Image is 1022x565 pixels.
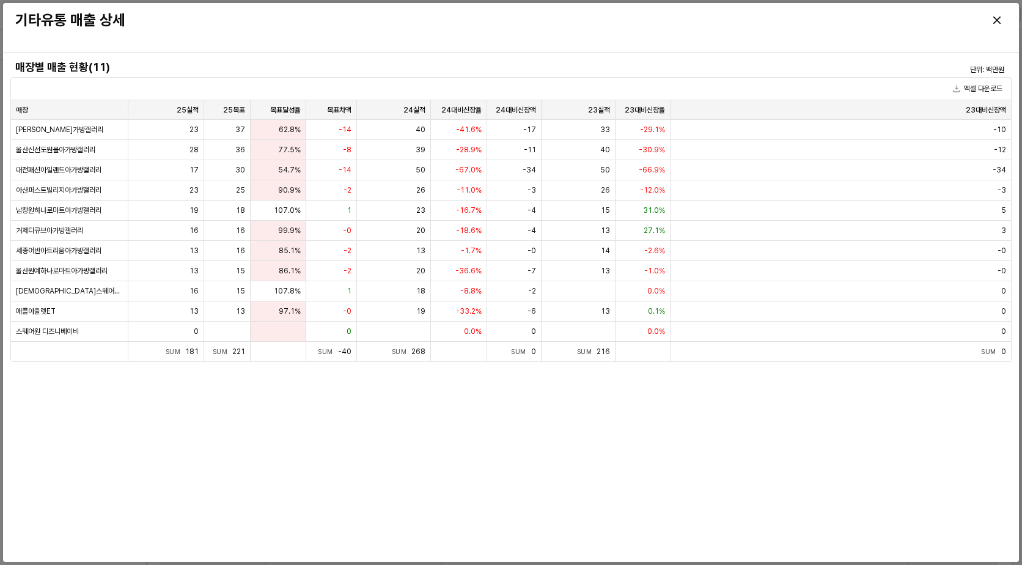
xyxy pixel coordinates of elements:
span: 99.9% [278,226,301,235]
span: 16 [236,246,245,256]
span: 90.9% [278,185,301,195]
span: -4 [528,226,536,235]
span: 15 [601,205,610,215]
span: -7 [528,266,536,276]
span: -3 [998,185,1006,195]
span: -33.2% [456,306,482,316]
span: -14 [339,125,351,135]
span: 19 [189,205,199,215]
span: 0 [1001,306,1006,316]
span: 13 [601,306,610,316]
span: 86.1% [279,266,301,276]
span: 20 [416,266,425,276]
span: 97.1% [279,306,301,316]
span: -0 [998,266,1006,276]
span: 23실적 [588,105,610,115]
span: 거제디큐브아가방갤러리 [16,226,83,235]
span: -67.0% [455,165,482,175]
span: 40 [600,145,610,155]
span: 25실적 [177,105,199,115]
span: 221 [232,347,245,356]
span: -6 [528,306,536,316]
span: 20 [416,226,425,235]
span: -11.0% [457,185,482,195]
span: -8 [343,145,351,155]
span: 0 [194,327,199,336]
span: 14 [601,246,610,256]
span: 216 [597,347,610,356]
span: 0 [1001,347,1006,356]
span: -66.9% [639,165,665,175]
span: 0.0% [464,327,482,336]
span: -11 [524,145,536,155]
span: 77.5% [278,145,301,155]
span: -0 [528,246,536,256]
span: -16.7% [456,205,482,215]
span: -41.6% [456,125,482,135]
span: Sum [213,348,233,355]
span: -0 [998,246,1006,256]
span: 13 [601,266,610,276]
span: 54.7% [278,165,301,175]
span: -30.9% [639,145,665,155]
span: 울산신선도원몰아가방갤러리 [16,145,95,155]
span: -40 [338,347,351,356]
span: 50 [600,165,610,175]
span: -0 [343,226,351,235]
span: Sum [511,348,531,355]
h4: 매장별 매출 현황(11) [15,61,757,73]
span: 대전패션아일랜드아가방갤러리 [16,165,101,175]
span: 13 [189,306,199,316]
span: -0 [343,306,351,316]
span: -14 [339,165,351,175]
span: 16 [189,286,199,296]
span: 5 [1001,205,1006,215]
span: 23 [416,205,425,215]
span: 23 [189,185,199,195]
span: 0.0% [647,286,665,296]
span: 18 [236,205,245,215]
span: 1 [347,286,351,296]
span: -17 [523,125,536,135]
span: -18.6% [456,226,482,235]
span: 17 [189,165,199,175]
span: 13 [601,226,610,235]
span: -1.7% [461,246,482,256]
span: 107.8% [274,286,301,296]
span: 13 [416,246,425,256]
span: 0 [1001,327,1006,336]
span: 13 [189,266,199,276]
span: 3 [1001,226,1006,235]
span: Sum [577,348,597,355]
span: 24실적 [403,105,425,115]
span: 39 [416,145,425,155]
h3: 기타유통 매출 상세 [15,12,757,29]
span: 30 [235,165,245,175]
span: -12 [994,145,1006,155]
span: 0.0% [647,327,665,336]
span: 0 [1001,286,1006,296]
span: 19 [416,306,425,316]
span: 85.1% [279,246,301,256]
span: 25목표 [223,105,245,115]
span: -29.1% [640,125,665,135]
span: 매장 [16,105,28,115]
span: 26 [601,185,610,195]
span: 26 [416,185,425,195]
span: 50 [416,165,425,175]
span: -34 [993,165,1006,175]
span: 62.8% [279,125,301,135]
span: 24대비신장율 [441,105,482,115]
span: 아산퍼스트빌리지아가방갤러리 [16,185,101,195]
span: 0 [347,327,351,336]
span: Sum [392,348,412,355]
span: 울산원예하나로마트아가방갤러리 [16,266,108,276]
span: 37 [235,125,245,135]
span: 0 [531,347,536,356]
span: -2 [344,246,351,256]
span: 181 [185,347,199,356]
span: -10 [993,125,1006,135]
span: 15 [236,286,245,296]
span: 스퀘어원 디즈니베이비 [16,327,79,336]
span: 27.1% [644,226,665,235]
